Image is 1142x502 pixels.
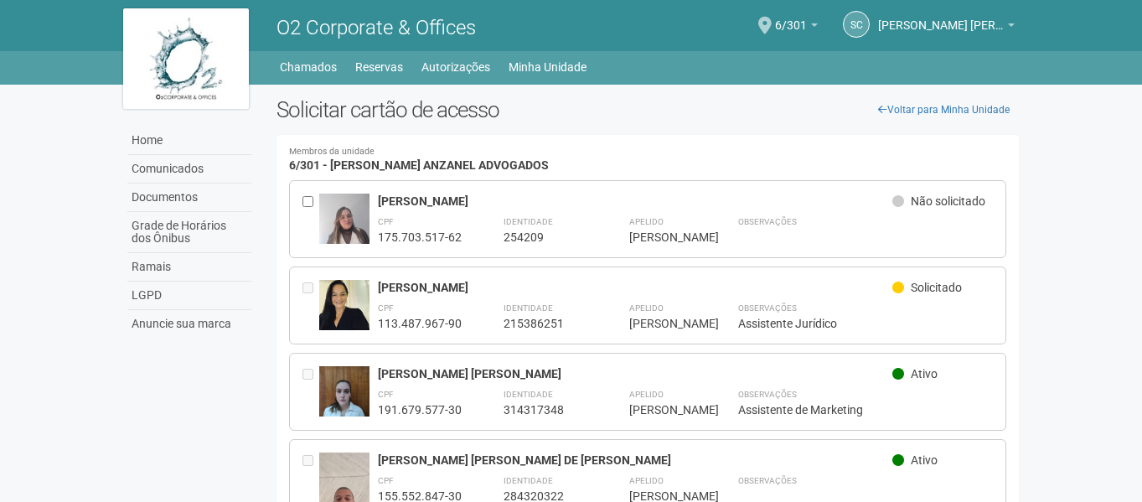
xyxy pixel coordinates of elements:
[504,217,553,226] strong: Identidade
[276,16,476,39] span: O2 Corporate & Offices
[378,366,893,381] div: [PERSON_NAME] [PERSON_NAME]
[319,194,369,261] img: user.jpg
[738,390,797,399] strong: Observações
[127,155,251,184] a: Comunicados
[629,390,664,399] strong: Apelido
[378,217,394,226] strong: CPF
[878,21,1015,34] a: [PERSON_NAME] [PERSON_NAME] Anzanel
[629,230,696,245] div: [PERSON_NAME]
[911,281,962,294] span: Solicitado
[319,280,369,330] img: user.jpg
[738,402,994,417] div: Assistente de Marketing
[127,282,251,310] a: LGPD
[738,316,994,331] div: Assistente Jurídico
[738,303,797,313] strong: Observações
[629,402,696,417] div: [PERSON_NAME]
[421,55,490,79] a: Autorizações
[302,366,319,417] div: Entre em contato com a Aministração para solicitar o cancelamento ou 2a via
[843,11,870,38] a: SC
[127,127,251,155] a: Home
[629,217,664,226] strong: Apelido
[504,476,553,485] strong: Identidade
[378,402,462,417] div: 191.679.577-30
[509,55,587,79] a: Minha Unidade
[629,316,696,331] div: [PERSON_NAME]
[878,3,1004,32] span: Simone Cristina Sanches Anzanel
[127,184,251,212] a: Documentos
[775,3,807,32] span: 6/301
[504,230,587,245] div: 254209
[289,147,1007,172] h4: 6/301 - [PERSON_NAME] ANZANEL ADVOGADOS
[302,280,319,331] div: Entre em contato com a Aministração para solicitar o cancelamento ou 2a via
[378,230,462,245] div: 175.703.517-62
[378,476,394,485] strong: CPF
[504,390,553,399] strong: Identidade
[127,212,251,253] a: Grade de Horários dos Ônibus
[127,310,251,338] a: Anuncie sua marca
[280,55,337,79] a: Chamados
[504,303,553,313] strong: Identidade
[911,194,985,208] span: Não solicitado
[378,303,394,313] strong: CPF
[276,97,1020,122] h2: Solicitar cartão de acesso
[775,21,818,34] a: 6/301
[869,97,1019,122] a: Voltar para Minha Unidade
[378,390,394,399] strong: CPF
[911,453,938,467] span: Ativo
[504,402,587,417] div: 314317348
[378,194,893,209] div: [PERSON_NAME]
[504,316,587,331] div: 215386251
[127,253,251,282] a: Ramais
[355,55,403,79] a: Reservas
[629,476,664,485] strong: Apelido
[911,367,938,380] span: Ativo
[378,280,893,295] div: [PERSON_NAME]
[738,217,797,226] strong: Observações
[738,476,797,485] strong: Observações
[289,147,1007,157] small: Membros da unidade
[319,366,369,433] img: user.jpg
[378,316,462,331] div: 113.487.967-90
[123,8,249,109] img: logo.jpg
[629,303,664,313] strong: Apelido
[378,453,893,468] div: [PERSON_NAME] [PERSON_NAME] DE [PERSON_NAME]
